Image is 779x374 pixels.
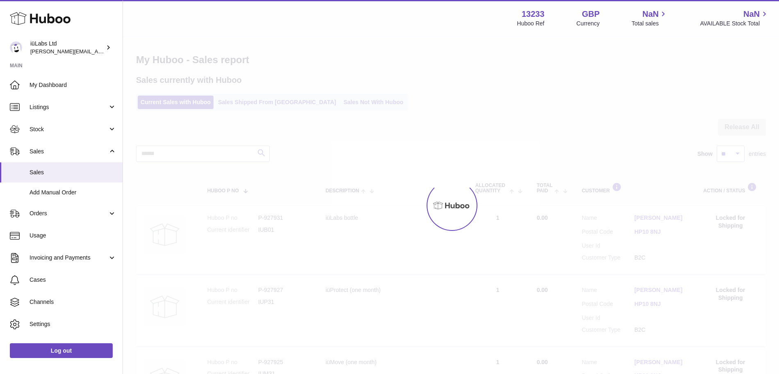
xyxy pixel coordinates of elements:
[582,9,600,20] strong: GBP
[700,9,769,27] a: NaN AVAILABLE Stock Total
[10,343,113,358] a: Log out
[30,254,108,262] span: Invoicing and Payments
[30,189,116,196] span: Add Manual Order
[30,103,108,111] span: Listings
[743,9,760,20] span: NaN
[577,20,600,27] div: Currency
[30,232,116,239] span: Usage
[631,9,668,27] a: NaN Total sales
[30,81,116,89] span: My Dashboard
[30,148,108,155] span: Sales
[30,320,116,328] span: Settings
[30,210,108,217] span: Orders
[30,48,164,55] span: [PERSON_NAME][EMAIL_ADDRESS][DOMAIN_NAME]
[700,20,769,27] span: AVAILABLE Stock Total
[522,9,545,20] strong: 13233
[30,169,116,176] span: Sales
[517,20,545,27] div: Huboo Ref
[631,20,668,27] span: Total sales
[30,125,108,133] span: Stock
[30,276,116,284] span: Cases
[30,298,116,306] span: Channels
[30,40,104,55] div: iüLabs Ltd
[642,9,659,20] span: NaN
[10,41,22,54] img: annunziata@iulabs.co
